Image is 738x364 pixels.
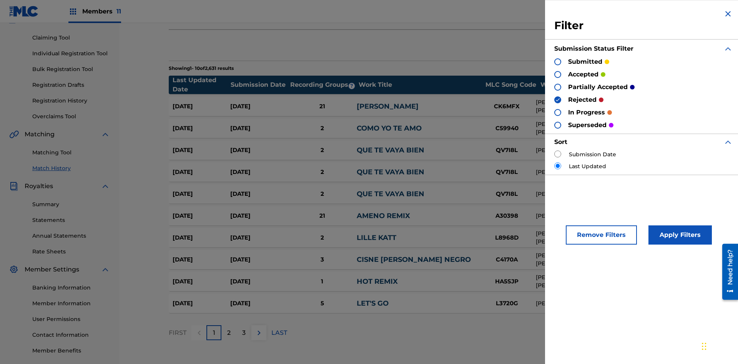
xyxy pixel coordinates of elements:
div: 21 [288,212,357,220]
a: [PERSON_NAME] [357,102,419,111]
div: A30398 [478,212,536,220]
p: submitted [568,57,602,66]
div: Last Updated Date [173,76,230,94]
span: 11 [116,8,121,15]
a: COMO YO TE AMO [357,124,422,132]
div: [DATE] [230,168,288,177]
a: Contact Information [32,331,110,339]
div: [PERSON_NAME] [536,168,657,176]
strong: Sort [554,138,567,146]
a: Member Benefits [32,347,110,355]
div: [PERSON_NAME], [PERSON_NAME], [PERSON_NAME], [PERSON_NAME] [536,273,657,290]
div: 2 [288,233,357,242]
a: QUE TE VAYA BIEN [357,146,424,154]
div: [DATE] [230,124,288,133]
div: L8968D [478,233,536,242]
p: 2 [227,328,231,338]
span: Members [82,7,121,16]
a: HOT REMIX [357,277,398,286]
div: [DATE] [230,233,288,242]
div: [DATE] [173,190,230,199]
div: [PERSON_NAME] [536,146,657,154]
div: C59940 [478,124,536,133]
label: Last Updated [569,162,606,170]
div: Recording Groups [289,80,358,89]
div: 1 [288,277,357,286]
img: Matching [9,130,19,139]
a: Rate Sheets [32,248,110,256]
p: 1 [213,328,215,338]
div: [PERSON_NAME] BEIGBEDER [PERSON_NAME] [PERSON_NAME] [536,120,657,136]
span: Matching [25,130,55,139]
div: 21 [288,102,357,111]
img: Royalties [9,182,18,191]
img: close [723,9,733,18]
div: MLC Song Code [482,80,540,89]
a: LILLE KATT [357,233,396,242]
div: [PERSON_NAME] [536,190,657,198]
div: [DATE] [230,255,288,264]
a: Registration History [32,97,110,105]
img: checkbox [555,97,560,103]
button: Remove Filters [566,225,637,245]
a: Member Information [32,299,110,308]
a: Matching Tool [32,149,110,157]
a: QUE TE VAYA BIEN [357,190,424,198]
a: QUE TE VAYA BIEN [357,168,424,176]
div: [DATE] [173,146,230,155]
p: Showing 1 - 10 of 2,631 results [169,65,234,72]
a: Banking Information [32,284,110,292]
a: Match History [32,164,110,172]
span: ? [349,83,355,89]
p: in progress [568,108,605,117]
img: expand [723,44,733,53]
p: superseded [568,121,607,130]
a: LET'S GO [357,299,389,308]
img: expand [101,130,110,139]
div: [PERSON_NAME], [PERSON_NAME] [PERSON_NAME], [PERSON_NAME] [536,230,657,246]
div: CK6MFX [478,102,536,111]
div: 2 [288,146,357,155]
iframe: Resource Center [716,241,738,304]
a: Claiming Tool [32,34,110,42]
a: Individual Registration Tool [32,50,110,58]
a: AMENO REMIX [357,212,410,220]
img: Top Rightsholders [68,7,78,16]
div: [PERSON_NAME], [PERSON_NAME] [536,212,657,220]
div: [PERSON_NAME] [536,299,657,308]
p: FIRST [169,328,186,338]
div: QV7I8L [478,168,536,177]
div: [DATE] [230,102,288,111]
strong: Submission Status Filter [554,45,633,52]
div: Writers [540,80,663,89]
a: Statements [32,216,110,224]
img: Member Settings [9,265,18,274]
a: Overclaims Tool [32,113,110,121]
img: right [254,328,264,338]
div: 3 [288,255,357,264]
div: [PERSON_NAME] BEIGBEDER [PERSON_NAME] [PERSON_NAME] [536,251,657,268]
div: HA5SJP [478,277,536,286]
img: MLC Logo [9,6,39,17]
span: Member Settings [25,265,79,274]
div: 5 [288,299,357,308]
div: C4170A [478,255,536,264]
a: Annual Statements [32,232,110,240]
p: rejected [568,95,597,104]
a: Summary [32,200,110,208]
div: [DATE] [173,102,230,111]
iframe: Chat Widget [700,327,738,364]
div: [DATE] [173,255,230,264]
div: [DATE] [230,277,288,286]
div: L3720G [478,299,536,308]
div: [DATE] [173,277,230,286]
div: 2 [288,168,357,177]
img: expand [101,182,110,191]
div: [DATE] [230,212,288,220]
div: QV7I8L [478,190,536,199]
img: expand [101,265,110,274]
div: [DATE] [230,299,288,308]
p: partially accepted [568,83,628,92]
